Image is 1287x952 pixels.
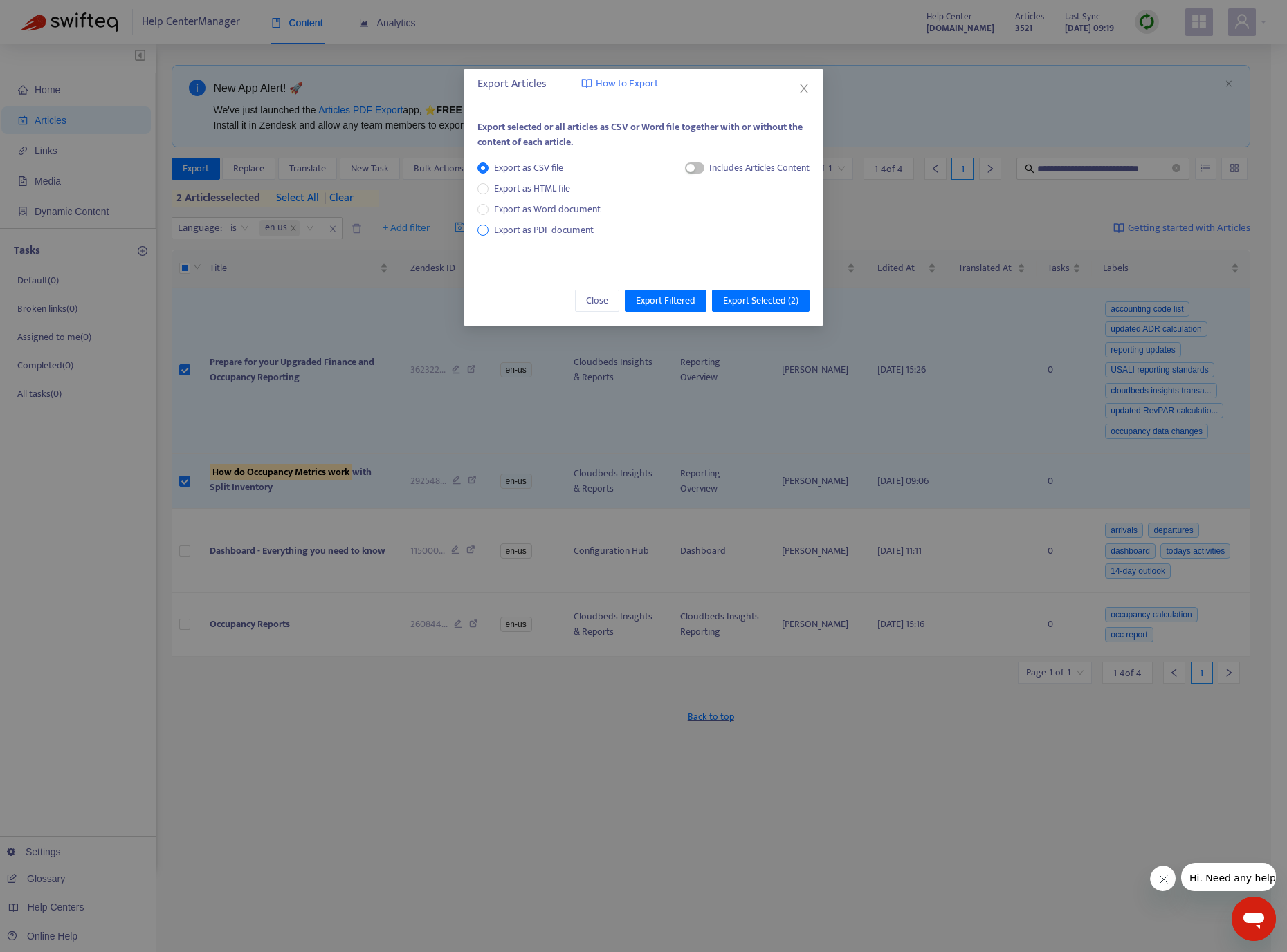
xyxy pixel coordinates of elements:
[477,119,803,150] span: Export selected or all articles as CSV or Word file together with or without the content of each ...
[494,222,594,238] span: Export as PDF document
[798,83,810,94] span: close
[1150,866,1176,892] iframe: Close message
[709,160,810,176] div: Includes Articles Content
[1181,863,1276,891] iframe: Message from company
[581,78,592,89] img: image-link
[489,181,576,196] span: Export as HTML file
[581,76,658,92] a: How to Export
[575,290,619,312] button: Close
[489,202,606,217] span: Export as Word document
[489,160,569,176] span: Export as CSV file
[596,76,658,92] span: How to Export
[625,290,706,312] button: Export Filtered
[723,293,798,308] span: Export Selected ( 2 )
[796,81,812,96] button: Close
[712,290,810,312] button: Export Selected (2)
[636,293,695,308] span: Export Filtered
[1232,897,1276,941] iframe: Button to launch messaging window
[477,76,810,93] div: Export Articles
[8,10,100,21] span: Hi. Need any help?
[586,293,608,308] span: Close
